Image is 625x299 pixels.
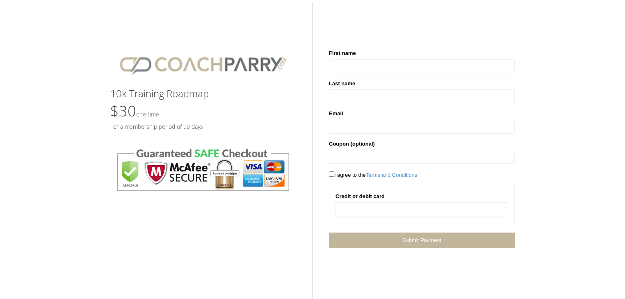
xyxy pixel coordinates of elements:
label: First name [329,49,356,57]
iframe: Secure card payment input frame [341,206,503,213]
h3: 10k Training Roadmap [110,88,296,99]
label: Coupon (optional) [329,140,375,148]
small: One time [136,110,159,118]
label: Credit or debit card [335,192,385,201]
span: I agree to the [329,172,417,178]
h5: For a membership period of 90 days [110,123,296,130]
a: Submit Payment [329,233,515,248]
span: Submit Payment [402,237,441,243]
img: CPlogo.png [110,49,296,80]
label: Last name [329,80,355,88]
label: Email [329,110,343,118]
a: Terms and Conditions [366,172,417,178]
span: $30 [110,101,159,121]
